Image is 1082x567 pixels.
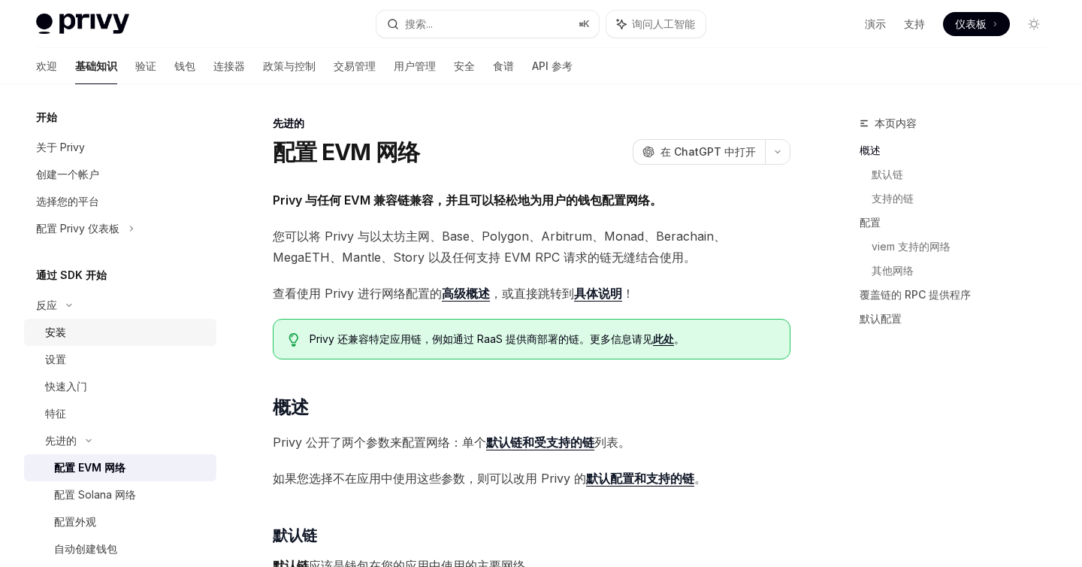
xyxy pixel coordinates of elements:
font: 在 ChatGPT 中打开 [660,145,756,158]
font: Privy 与任何 EVM 兼容链兼容，并且可以轻松地为用户的钱包配置网络。 [273,193,662,208]
font: 钱包 [174,59,195,72]
a: API 参考 [532,48,573,84]
button: 切换暗模式 [1022,12,1046,36]
a: 受支持的链 [534,435,594,450]
font: 支持的链 [872,192,914,205]
font: 用户管理 [394,59,436,72]
a: 基础知识 [75,48,117,84]
a: 配置 EVM 网络 [24,454,216,481]
a: 自动创建钱包 [24,535,216,562]
font: 开始 [36,111,57,123]
font: 其他网络 [872,264,914,277]
font: 先进的 [45,434,77,447]
font: 政策与控制 [263,59,316,72]
font: 欢迎 [36,59,57,72]
font: API 参考 [532,59,573,72]
font: 配置 EVM 网络 [54,461,125,474]
font: 受支持的链 [534,435,594,450]
button: 搜索...⌘K [376,11,598,38]
a: 配置 Solana 网络 [24,481,216,508]
font: 。 [618,435,630,450]
a: 欢迎 [36,48,57,84]
font: 选择您的平台 [36,195,99,208]
a: 设置 [24,346,216,373]
a: 默认配置和支持的链 [586,471,694,487]
a: 连接器 [213,48,245,84]
font: 配置 EVM 网络 [273,138,419,165]
a: 安装 [24,319,216,346]
a: 此处 [653,332,674,346]
font: ⌘ [579,18,583,29]
a: 演示 [865,17,886,32]
font: 搜索... [405,17,433,30]
font: 设置 [45,353,66,365]
a: 创建一个帐户 [24,161,216,188]
a: 安全 [454,48,475,84]
a: viem 支持的网络 [872,235,1058,259]
a: 高级概述 [442,286,490,302]
font: 验证 [135,59,156,72]
a: 支持 [904,17,925,32]
font: 特征 [45,407,66,420]
font: 仪表板 [955,17,987,30]
font: 列表 [594,435,618,450]
a: 默认配置 [860,307,1058,331]
font: 此处 [653,332,674,345]
button: 询问人工智能 [606,11,706,38]
font: 基础知识 [75,59,117,72]
font: Privy 公开了两个参数来配置网络：单个 [273,435,486,450]
font: 您可以将 Privy 与以太坊主网、Base、Polygon、Arbitrum、Monad、Berachain、MegaETH、Mantle、Story 以及任何支持 EVM RPC 请求的链无... [273,229,726,265]
a: 政策与控制 [263,48,316,84]
font: 食谱 [493,59,514,72]
font: 如果您选择不在应用中使用这些参数，则可以改用 Privy 的 [273,471,586,486]
font: 安全 [454,59,475,72]
font: 配置 [860,216,881,229]
font: 覆盖链的 RPC 提供程序 [860,288,971,301]
a: 仪表板 [943,12,1010,36]
button: 在 ChatGPT 中打开 [633,139,765,165]
font: 本页内容 [875,117,917,129]
a: 配置外观 [24,508,216,535]
a: 支持的链 [872,186,1058,211]
font: 概述 [860,144,881,156]
img: 灯光标志 [36,14,129,35]
font: 安装 [45,326,66,338]
font: 概述 [273,396,308,418]
a: 用户管理 [394,48,436,84]
a: 配置 [860,211,1058,235]
a: 具体说明 [574,286,622,302]
a: 默认链 [872,162,1058,186]
font: 默认链 [872,168,903,180]
svg: 提示 [289,333,299,347]
font: 快速入门 [45,380,87,393]
font: 先进的 [273,117,304,129]
font: 。 [694,471,706,486]
a: 验证 [135,48,156,84]
font: 自动创建钱包 [54,542,117,555]
a: 关于 Privy [24,134,216,161]
font: Privy 还兼容特定应用链，例如通过 RaaS 提供商部署的链。更多信息请见 [310,332,653,345]
font: 关于 Privy [36,141,85,153]
font: 连接器 [213,59,245,72]
a: 交易管理 [334,48,376,84]
font: 创建一个帐户 [36,168,99,180]
font: viem 支持的网络 [872,240,951,253]
a: 覆盖链的 RPC 提供程序 [860,283,1058,307]
font: 查看使用 Privy 进行网络配置的 [273,286,442,301]
font: 演示 [865,17,886,30]
a: 选择您的平台 [24,188,216,215]
font: 默认配置 [860,312,902,325]
font: 反应 [36,299,57,311]
font: ，或直接跳转到 [490,286,574,301]
a: 快速入门 [24,373,216,400]
font: 支持 [904,17,925,30]
font: 通过 SDK 开始 [36,268,107,281]
a: 特征 [24,400,216,427]
font: 配置 Privy 仪表板 [36,222,119,235]
font: ！ [622,286,634,301]
a: 食谱 [493,48,514,84]
font: 。 [674,332,685,345]
a: 钱包 [174,48,195,84]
